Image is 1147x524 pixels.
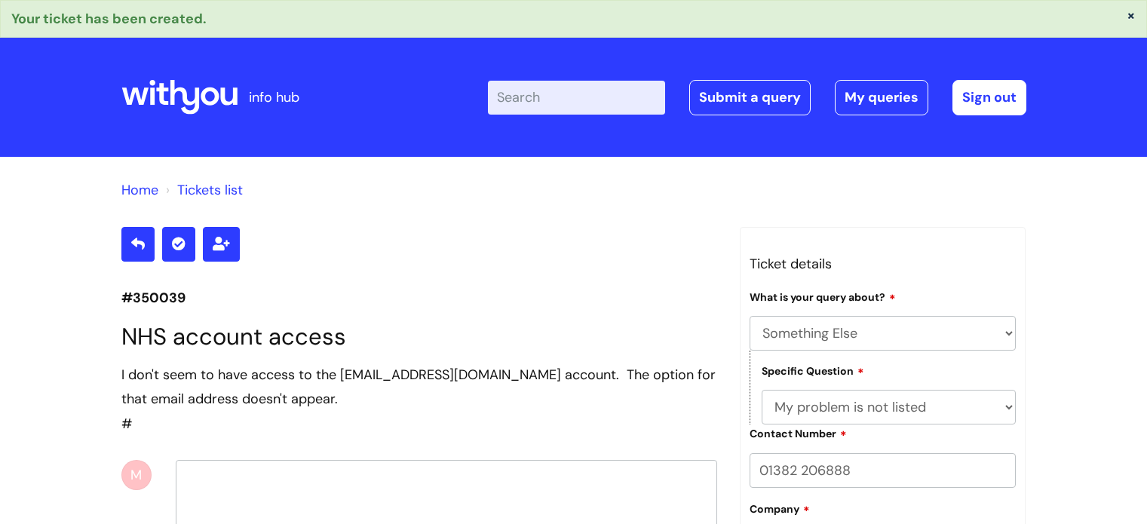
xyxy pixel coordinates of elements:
p: #350039 [121,286,717,310]
li: Solution home [121,178,158,202]
a: Home [121,181,158,199]
h3: Ticket details [750,252,1017,276]
div: # [121,363,717,436]
label: What is your query about? [750,289,896,304]
a: My queries [835,80,928,115]
li: Tickets list [162,178,243,202]
a: Tickets list [177,181,243,199]
label: Company [750,501,810,516]
div: M [121,460,152,490]
div: | - [488,80,1026,115]
label: Contact Number [750,425,847,440]
label: Specific Question [762,363,864,378]
input: Search [488,81,665,114]
p: info hub [249,85,299,109]
div: I don't seem to have access to the [EMAIL_ADDRESS][DOMAIN_NAME] account. The option for that emai... [121,363,717,412]
h1: NHS account access [121,323,717,351]
a: Submit a query [689,80,811,115]
button: × [1127,8,1136,22]
a: Sign out [952,80,1026,115]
